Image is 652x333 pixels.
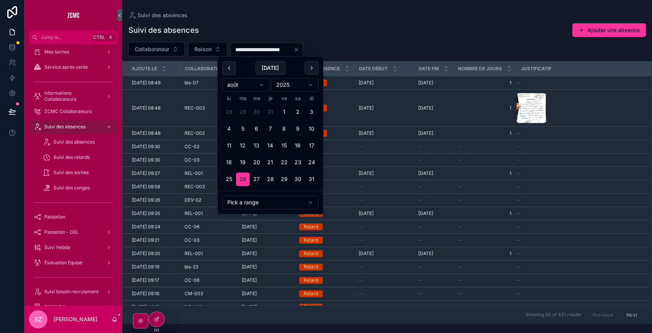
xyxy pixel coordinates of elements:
[132,264,175,270] a: [DATE] 09:19
[516,157,642,163] a: --
[516,130,521,136] span: --
[92,34,106,41] span: Ctrl
[359,224,363,230] span: --
[418,170,448,176] a: [DATE]
[359,157,363,163] span: --
[29,285,118,299] a: Suivi besoin recrutement
[458,157,462,163] span: --
[305,105,319,119] button: dimanche 3 août 2025
[53,185,90,191] span: Suivi des conges
[291,122,305,136] button: samedi 9 août 2025
[418,144,423,150] span: --
[184,170,233,176] a: REL-001
[359,144,409,150] a: --
[242,251,290,257] a: [DATE]
[458,184,462,190] span: --
[29,89,118,103] a: Informations Collaborateurs
[132,210,175,217] a: [DATE] 09:25
[128,11,188,19] a: Suivi des absences
[516,184,521,190] span: --
[304,263,318,270] div: Retard
[135,45,169,53] span: Collaborateur
[299,105,349,112] a: Absence
[184,105,205,111] span: REC-003
[458,277,462,283] span: --
[418,197,423,203] span: --
[242,304,290,310] a: [DATE]
[184,264,198,270] span: bis-23
[44,49,69,55] span: Mes taches
[305,139,319,153] button: dimanche 17 août 2025
[184,80,199,86] span: bis-07
[359,157,409,163] a: --
[184,157,233,163] a: CC-03
[277,122,291,136] button: vendredi 8 août 2025
[132,277,159,283] span: [DATE] 09:17
[24,44,122,306] div: scrollable content
[44,304,65,310] span: BANK CV
[44,229,79,235] span: Passation - DEL
[458,264,462,270] span: --
[242,264,290,270] a: [DATE]
[184,80,233,86] a: bis-07
[44,124,86,130] span: Suivi des absences
[132,277,175,283] a: [DATE] 09:17
[132,184,160,190] span: [DATE] 08:58
[184,291,233,297] a: CM-002
[458,197,462,203] span: --
[132,144,160,150] span: [DATE] 09:30
[44,244,70,251] span: Suivi Hebdo
[418,224,423,230] span: --
[38,150,118,164] a: Suivi des retards
[299,170,349,177] a: Retard
[132,105,175,111] a: [DATE] 08:48
[304,304,318,310] div: Retard
[29,60,118,74] a: Service après vente
[293,47,303,53] button: Clear
[516,277,521,283] span: --
[222,173,236,186] button: lundi 25 août 2025
[184,144,233,150] a: CC-02
[458,291,511,297] a: --
[418,291,448,297] a: --
[242,277,257,283] span: [DATE]
[108,34,114,40] span: K
[299,157,349,163] a: Retard
[44,214,65,220] span: Passation
[184,251,203,257] span: REL-001
[458,264,511,270] a: --
[132,130,160,136] span: [DATE] 08:48
[359,264,409,270] a: --
[304,277,318,284] div: Retard
[128,42,185,57] button: Select Button
[132,304,175,310] a: [DATE] 09:15
[184,251,233,257] a: REL-001
[516,237,521,243] span: --
[184,130,233,136] a: REC-002
[458,184,511,190] a: --
[359,80,374,86] span: [DATE]
[304,223,318,230] div: Retard
[458,105,511,111] span: 1
[516,144,642,150] a: --
[29,225,118,239] a: Passation - DEL
[418,105,448,111] a: [DATE]
[132,80,160,86] span: [DATE] 08:49
[277,173,291,186] button: vendredi 29 août 2025
[132,105,160,111] span: [DATE] 08:48
[184,277,233,283] a: CC-06
[44,289,99,295] span: Suivi besoin recrutement
[291,156,305,170] button: samedi 23 août 2025
[188,42,227,57] button: Select Button
[184,237,233,243] a: CC-03
[250,173,264,186] button: mercredi 27 août 2025
[29,45,118,59] a: Mes taches
[242,291,257,297] span: [DATE]
[184,291,203,297] span: CM-002
[359,170,409,176] a: [DATE]
[299,143,349,150] a: Retard
[242,224,290,230] a: [DATE]
[572,23,646,37] a: Ajouter une absence
[299,237,349,244] a: Retard
[359,210,409,217] a: [DATE]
